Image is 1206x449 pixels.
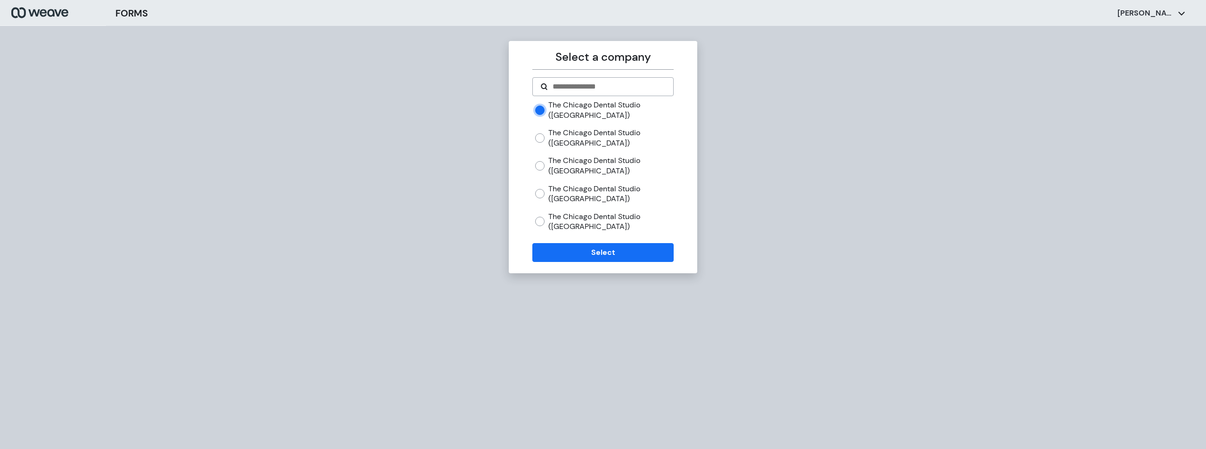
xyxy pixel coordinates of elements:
button: Select [532,243,673,262]
p: [PERSON_NAME] [1117,8,1174,18]
input: Search [552,81,665,92]
label: The Chicago Dental Studio ([GEOGRAPHIC_DATA]) [548,155,673,176]
label: The Chicago Dental Studio ([GEOGRAPHIC_DATA]) [548,128,673,148]
label: The Chicago Dental Studio ([GEOGRAPHIC_DATA]) [548,100,673,120]
h3: FORMS [115,6,148,20]
label: The Chicago Dental Studio ([GEOGRAPHIC_DATA]) [548,212,673,232]
p: Select a company [532,49,673,65]
label: The Chicago Dental Studio ([GEOGRAPHIC_DATA]) [548,184,673,204]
